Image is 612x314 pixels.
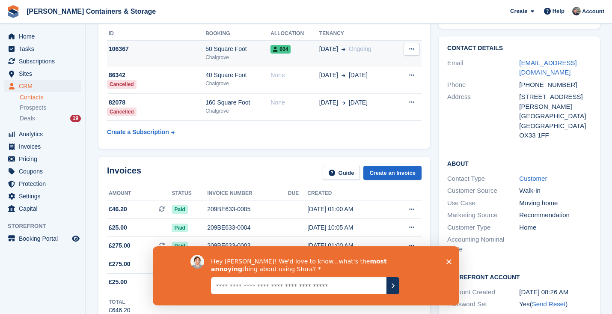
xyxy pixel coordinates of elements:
[447,287,519,297] div: Account Created
[19,165,70,177] span: Coupons
[307,187,389,200] th: Created
[4,128,81,140] a: menu
[519,299,591,309] div: Yes
[20,104,46,112] span: Prospects
[349,71,368,80] span: [DATE]
[519,121,591,131] div: [GEOGRAPHIC_DATA]
[270,45,291,54] span: 604
[447,272,591,281] h2: Storefront Account
[19,153,70,165] span: Pricing
[519,111,591,121] div: [GEOGRAPHIC_DATA]
[107,80,137,89] div: Cancelled
[109,260,131,269] span: £275.00
[319,27,395,41] th: Tenancy
[519,80,591,90] div: [PHONE_NUMBER]
[4,43,81,55] a: menu
[323,166,360,180] a: Guide
[107,45,205,54] div: 106367
[109,205,127,214] span: £46.20
[71,233,81,244] a: Preview store
[107,71,205,80] div: 86342
[510,7,527,15] span: Create
[205,107,270,115] div: Chalgrove
[207,241,288,250] div: 209BE633-0003
[447,235,519,254] div: Accounting Nominal Code
[19,178,70,190] span: Protection
[319,71,338,80] span: [DATE]
[553,7,564,15] span: Help
[20,114,81,123] a: Deals 19
[4,30,81,42] a: menu
[7,5,20,18] img: stora-icon-8386f47178a22dfd0bd8f6a31ec36ba5ce8667c1dd55bd0f319d3a0aa187defe.svg
[205,27,270,41] th: Booking
[4,233,81,245] a: menu
[172,242,187,250] span: Paid
[107,27,205,41] th: ID
[8,222,85,230] span: Storefront
[447,174,519,184] div: Contact Type
[153,246,459,305] iframe: Survey by David from Stora
[19,233,70,245] span: Booking Portal
[207,223,288,232] div: 209BE633-0004
[447,45,591,52] h2: Contact Details
[519,210,591,220] div: Recommendation
[107,166,141,180] h2: Invoices
[447,80,519,90] div: Phone
[270,98,319,107] div: None
[70,115,81,122] div: 19
[19,55,70,67] span: Subscriptions
[519,131,591,141] div: OX33 1FF
[4,178,81,190] a: menu
[4,55,81,67] a: menu
[107,128,169,137] div: Create a Subscription
[19,68,70,80] span: Sites
[205,71,270,80] div: 40 Square Foot
[4,190,81,202] a: menu
[447,299,519,309] div: Password Set
[270,27,319,41] th: Allocation
[519,102,591,112] div: [PERSON_NAME]
[307,205,389,214] div: [DATE] 01:00 AM
[532,300,565,308] a: Send Reset
[4,165,81,177] a: menu
[447,92,519,141] div: Address
[519,223,591,233] div: Home
[205,80,270,87] div: Chalgrove
[23,4,159,18] a: [PERSON_NAME] Containers & Storage
[172,187,207,200] th: Status
[19,30,70,42] span: Home
[107,187,172,200] th: Amount
[20,93,81,102] a: Contacts
[4,203,81,215] a: menu
[447,198,519,208] div: Use Case
[19,203,70,215] span: Capital
[4,68,81,80] a: menu
[307,241,389,250] div: [DATE] 01:00 AM
[109,298,131,306] div: Total
[205,98,270,107] div: 160 Square Foot
[4,141,81,153] a: menu
[19,80,70,92] span: CRM
[205,54,270,61] div: Chalgrove
[172,224,187,232] span: Paid
[19,190,70,202] span: Settings
[107,108,137,116] div: Cancelled
[319,45,338,54] span: [DATE]
[207,187,288,200] th: Invoice number
[447,159,591,167] h2: About
[207,205,288,214] div: 209BE633-0005
[582,7,604,16] span: Account
[205,45,270,54] div: 50 Square Foot
[4,153,81,165] a: menu
[270,71,319,80] div: None
[519,287,591,297] div: [DATE] 08:26 AM
[447,210,519,220] div: Marketing Source
[19,141,70,153] span: Invoices
[447,223,519,233] div: Customer Type
[349,98,368,107] span: [DATE]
